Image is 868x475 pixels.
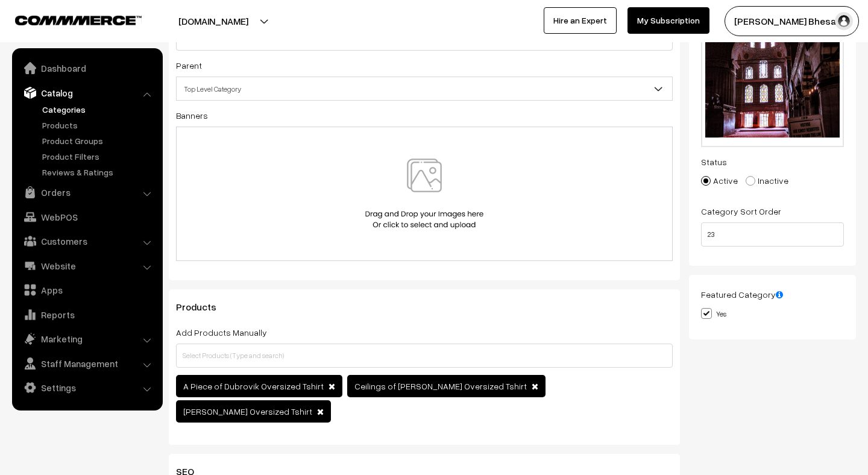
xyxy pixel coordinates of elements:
[15,16,142,25] img: COMMMERCE
[39,119,159,131] a: Products
[176,109,208,122] label: Banners
[176,326,267,339] label: Add Products Manually
[183,381,324,391] span: A Piece of Dubrovik Oversized Tshirt
[15,353,159,374] a: Staff Management
[15,255,159,277] a: Website
[15,181,159,203] a: Orders
[176,59,202,72] label: Parent
[39,150,159,163] a: Product Filters
[39,166,159,178] a: Reviews & Ratings
[15,12,121,27] a: COMMMERCE
[15,206,159,228] a: WebPOS
[39,103,159,116] a: Categories
[701,205,781,218] label: Category Sort Order
[725,6,859,36] button: [PERSON_NAME] Bhesani…
[701,156,727,168] label: Status
[39,134,159,147] a: Product Groups
[701,307,726,319] label: Yes
[176,301,231,313] span: Products
[544,7,617,34] a: Hire an Expert
[15,377,159,398] a: Settings
[15,82,159,104] a: Catalog
[835,12,853,30] img: user
[354,381,527,391] span: Ceilings of [PERSON_NAME] Oversized Tshirt
[176,77,673,101] span: Top Level Category
[15,328,159,350] a: Marketing
[701,222,844,247] input: Enter Number
[746,174,788,187] label: Inactive
[701,288,783,301] label: Featured Category
[15,304,159,326] a: Reports
[15,230,159,252] a: Customers
[183,406,312,417] span: [PERSON_NAME] Oversized Tshirt
[177,78,672,99] span: Top Level Category
[136,6,291,36] button: [DOMAIN_NAME]
[176,344,673,368] input: Select Products (Type and search)
[15,279,159,301] a: Apps
[701,174,738,187] label: Active
[15,57,159,79] a: Dashboard
[627,7,709,34] a: My Subscription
